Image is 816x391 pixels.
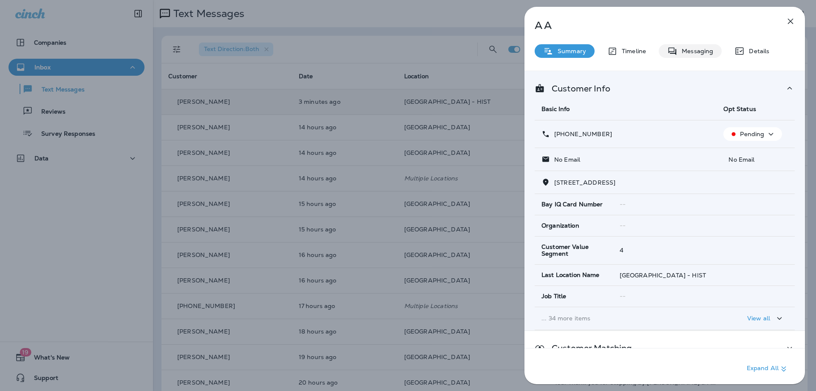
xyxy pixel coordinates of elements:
span: -- [620,200,626,208]
button: View all [744,311,788,326]
p: Summary [553,48,586,54]
p: No Email [550,156,580,163]
p: A A [535,20,767,31]
span: 4 [620,246,623,254]
p: Customer Info [545,85,610,92]
span: Basic Info [541,105,569,113]
p: [PHONE_NUMBER] [550,131,612,137]
span: [GEOGRAPHIC_DATA] - HIST [620,271,706,279]
span: Organization [541,222,579,229]
p: Messaging [677,48,713,54]
p: Details [745,48,769,54]
p: ... 34 more items [541,315,710,322]
span: Customer Value Segment [541,243,606,258]
p: View all [747,315,770,322]
button: Expand All [743,361,792,377]
span: -- [620,222,626,229]
span: Bay IQ Card Number [541,201,603,208]
span: -- [620,292,626,300]
p: No Email [723,156,788,163]
p: Customer Matching [545,345,632,351]
p: Expand All [747,364,789,374]
p: Timeline [618,48,646,54]
span: Opt Status [723,105,756,113]
span: Last Location Name [541,271,600,279]
span: Job Title [541,293,566,300]
p: Pending [740,131,764,137]
span: [STREET_ADDRESS] [554,179,615,186]
button: Pending [723,127,782,141]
